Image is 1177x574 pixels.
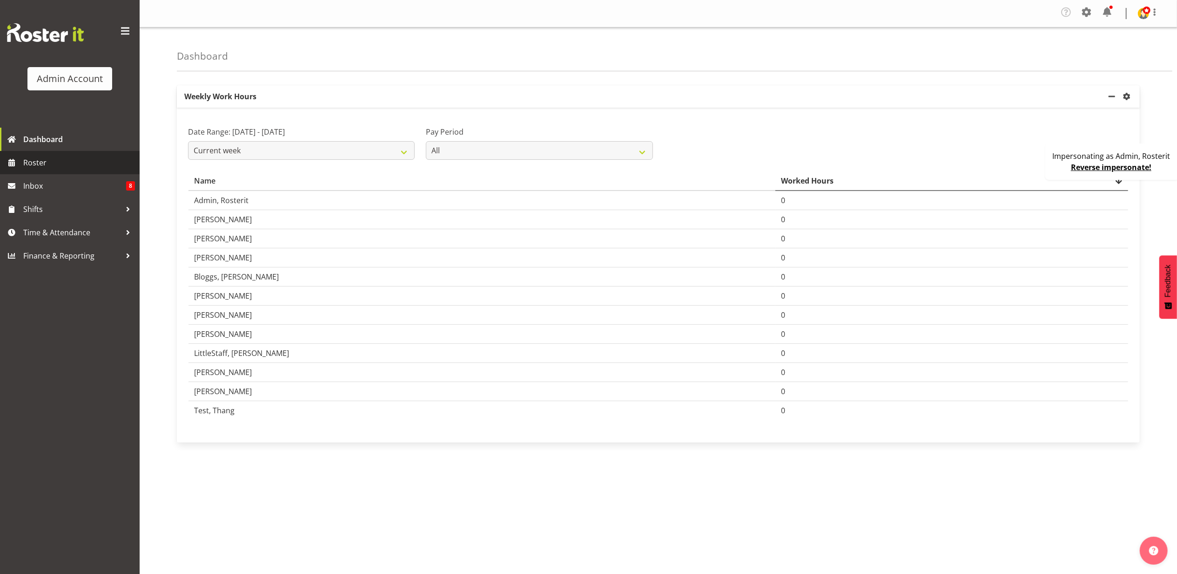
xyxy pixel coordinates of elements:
span: Feedback [1164,265,1172,297]
span: 0 [781,272,785,282]
span: 0 [781,405,785,416]
span: 0 [781,367,785,377]
span: Dashboard [23,132,135,146]
span: Time & Attendance [23,225,121,239]
span: Roster [23,156,135,170]
span: Finance & Reporting [23,249,121,263]
td: Bloggs, [PERSON_NAME] [188,267,775,287]
img: admin-rosteritf9cbda91fdf824d97c9d6345b1f660ea.png [1138,8,1149,19]
button: Feedback - Show survey [1159,255,1177,319]
span: 0 [781,214,785,225]
span: 0 [781,253,785,263]
td: [PERSON_NAME] [188,248,775,267]
div: Admin Account [37,72,103,86]
span: Inbox [23,179,126,193]
div: Worked Hours [781,175,1123,186]
td: [PERSON_NAME] [188,306,775,325]
span: 8 [126,181,135,191]
td: [PERSON_NAME] [188,210,775,229]
img: Rosterit website logo [7,23,84,42]
a: Reverse impersonate! [1071,162,1151,172]
img: help-xxl-2.png [1149,546,1158,555]
label: Pay Period [426,126,652,137]
span: 0 [781,195,785,205]
a: minimize [1106,85,1121,108]
div: Name [194,175,770,186]
a: settings [1121,91,1136,102]
td: [PERSON_NAME] [188,382,775,401]
h4: Dashboard [177,51,228,61]
td: [PERSON_NAME] [188,325,775,344]
td: Test, Thang [188,401,775,420]
td: [PERSON_NAME] [188,229,775,248]
span: 0 [781,310,785,320]
td: [PERSON_NAME] [188,363,775,382]
p: Impersonating as Admin, Rosterit [1052,150,1170,162]
td: Admin, Rosterit [188,191,775,210]
td: LittleStaff, [PERSON_NAME] [188,344,775,363]
td: [PERSON_NAME] [188,287,775,306]
span: 0 [781,386,785,396]
span: 0 [781,329,785,339]
span: Shifts [23,202,121,216]
label: Date Range: [DATE] - [DATE] [188,126,415,137]
span: 0 [781,291,785,301]
p: Weekly Work Hours [177,85,1106,108]
span: 0 [781,348,785,358]
span: 0 [781,233,785,244]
